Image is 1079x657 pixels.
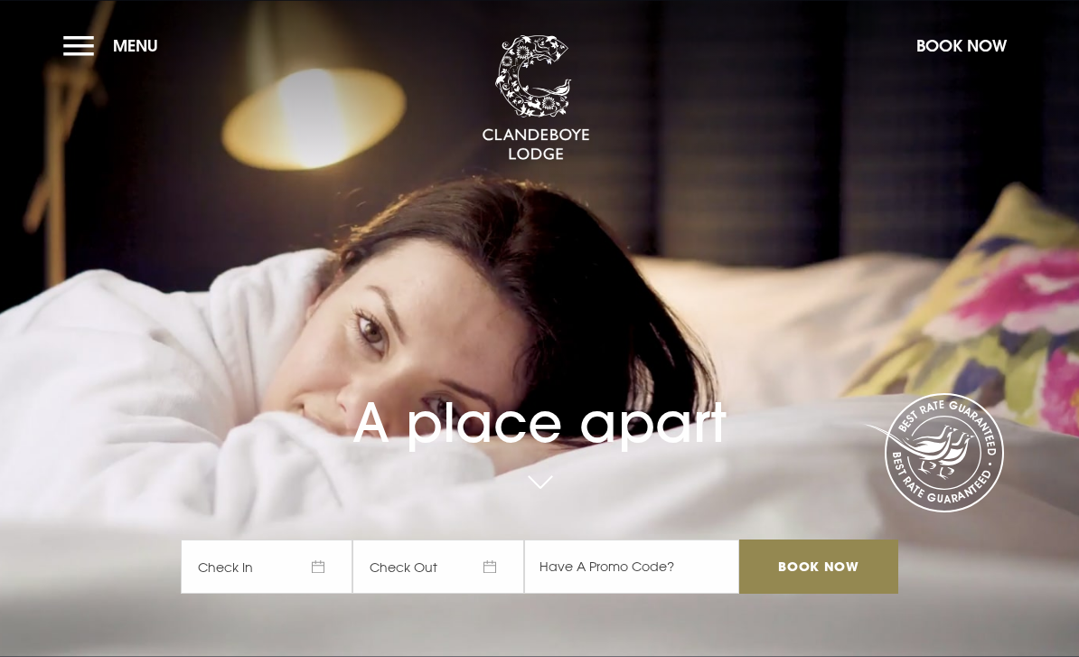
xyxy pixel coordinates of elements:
[181,350,898,455] h1: A place apart
[113,35,158,56] span: Menu
[63,26,167,65] button: Menu
[181,540,352,594] span: Check In
[524,540,739,594] input: Have A Promo Code?
[907,26,1016,65] button: Book Now
[482,35,590,162] img: Clandeboye Lodge
[352,540,524,594] span: Check Out
[739,540,898,594] input: Book Now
